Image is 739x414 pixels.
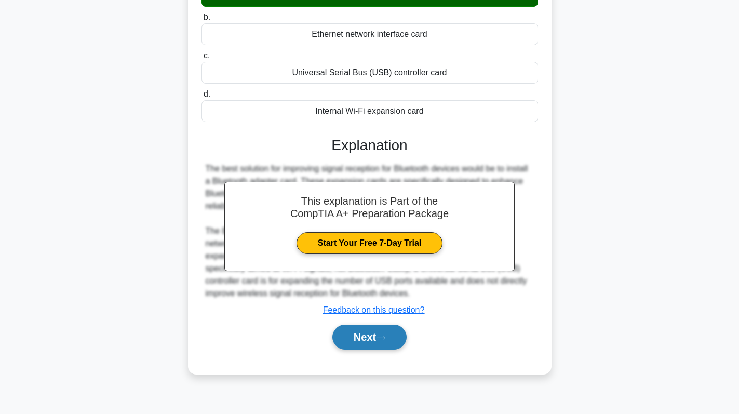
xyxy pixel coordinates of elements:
[201,100,538,122] div: Internal Wi-Fi expansion card
[206,163,534,300] div: The best solution for improving signal reception for Bluetooth devices would be to install a Blue...
[204,51,210,60] span: c.
[201,23,538,45] div: Ethernet network interface card
[323,305,425,314] a: Feedback on this question?
[297,232,442,254] a: Start Your Free 7-Day Trial
[201,62,538,84] div: Universal Serial Bus (USB) controller card
[204,89,210,98] span: d.
[332,325,407,350] button: Next
[208,137,532,154] h3: Explanation
[204,12,210,21] span: b.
